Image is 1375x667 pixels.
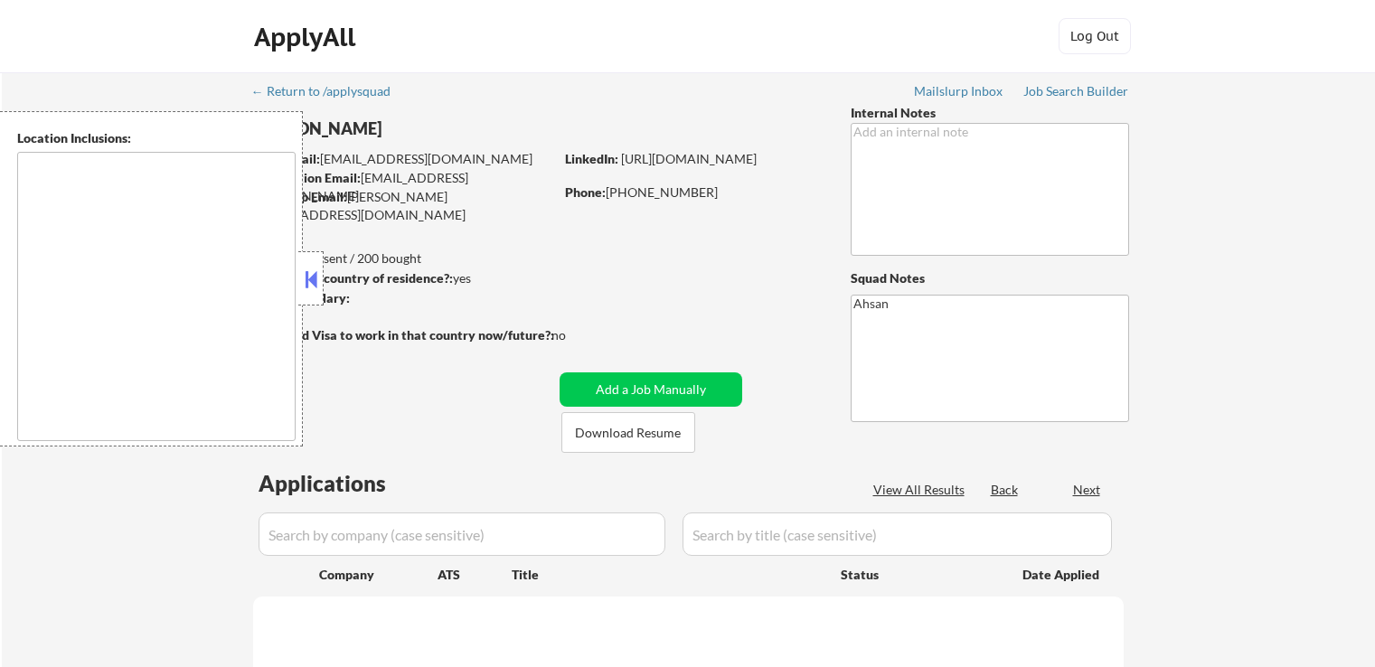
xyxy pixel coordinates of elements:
[565,151,618,166] strong: LinkedIn:
[851,269,1129,287] div: Squad Notes
[438,566,512,584] div: ATS
[17,129,296,147] div: Location Inclusions:
[1023,85,1129,98] div: Job Search Builder
[565,183,821,202] div: [PHONE_NUMBER]
[560,372,742,407] button: Add a Job Manually
[683,512,1112,556] input: Search by title (case sensitive)
[254,169,553,204] div: [EMAIL_ADDRESS][DOMAIN_NAME]
[551,326,603,344] div: no
[252,270,453,286] strong: Can work in country of residence?:
[254,22,361,52] div: ApplyAll
[252,249,553,268] div: 169 sent / 200 bought
[561,412,695,453] button: Download Resume
[1059,18,1131,54] button: Log Out
[251,84,408,102] a: ← Return to /applysquad
[1022,566,1102,584] div: Date Applied
[251,85,408,98] div: ← Return to /applysquad
[565,184,606,200] strong: Phone:
[1073,481,1102,499] div: Next
[253,117,625,140] div: [PERSON_NAME]
[319,566,438,584] div: Company
[914,84,1004,102] a: Mailslurp Inbox
[253,327,554,343] strong: Will need Visa to work in that country now/future?:
[991,481,1020,499] div: Back
[253,188,553,223] div: [PERSON_NAME][EMAIL_ADDRESS][DOMAIN_NAME]
[914,85,1004,98] div: Mailslurp Inbox
[259,473,438,494] div: Applications
[841,558,996,590] div: Status
[851,104,1129,122] div: Internal Notes
[252,269,548,287] div: yes
[873,481,970,499] div: View All Results
[259,512,665,556] input: Search by company (case sensitive)
[512,566,824,584] div: Title
[254,150,553,168] div: [EMAIL_ADDRESS][DOMAIN_NAME]
[621,151,757,166] a: [URL][DOMAIN_NAME]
